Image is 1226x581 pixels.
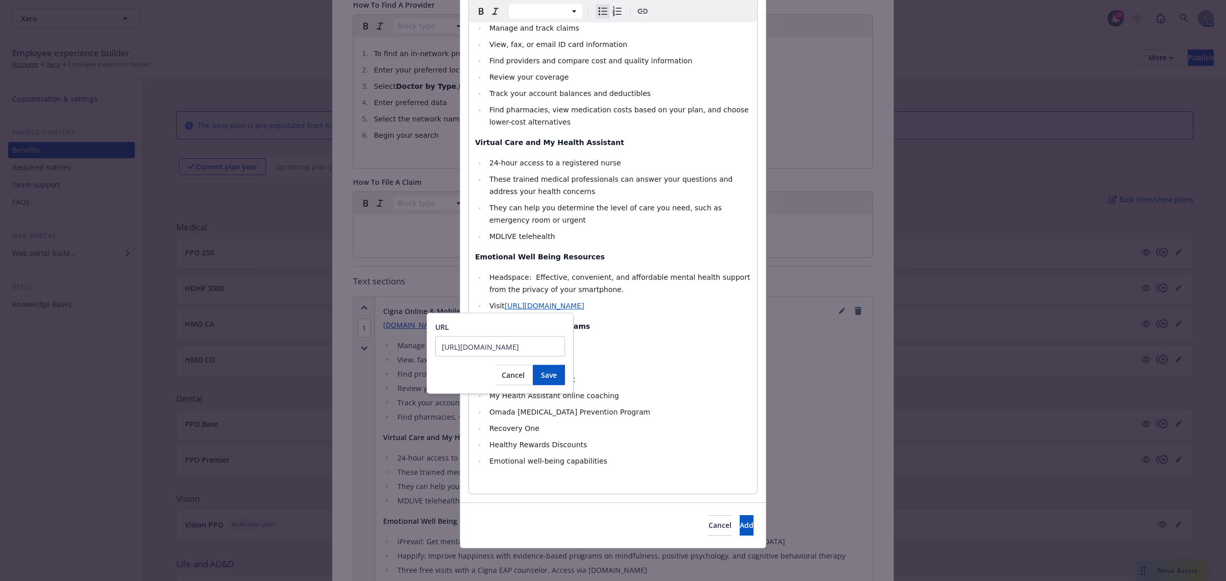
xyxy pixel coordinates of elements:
[489,57,692,65] span: Find providers and compare cost and quality information
[489,392,619,400] span: My Health Assistant online coaching
[489,441,587,449] span: Healthy Rewards Discounts
[489,175,735,196] span: These trained medical professionals can answer your questions and address your health concerns
[496,365,531,385] button: Cancel
[502,370,525,380] span: Cancel
[489,302,505,310] span: Visit
[489,408,650,416] span: Omada [MEDICAL_DATA] Prevention Program
[489,106,751,126] span: Find pharmacies, view medication costs based on your plan, and choose lower-cost alternatives
[489,457,607,465] span: Emotional well-being capabilities
[509,4,582,18] button: Block type
[709,515,732,536] button: Cancel
[489,232,555,240] span: MDLIVE telehealth
[488,4,503,18] button: Italic
[489,40,627,49] span: View, fax, or email ID card information
[740,520,753,530] span: Add
[474,4,488,18] button: Bold
[489,159,621,167] span: 24-hour access to a registered nurse
[505,302,584,310] a: [URL][DOMAIN_NAME]
[489,89,651,98] span: Track your account balances and deductibles
[489,424,539,432] span: Recovery One
[475,138,624,147] strong: Virtual Care and My Health Assistant
[740,515,753,536] button: Add
[475,253,605,261] strong: Emotional Well Being Resources
[489,24,579,32] span: Manage and track claims
[596,4,624,18] div: toggle group
[596,4,610,18] button: Bulleted list
[489,375,575,383] span: Health Risk Assessment
[435,322,449,332] span: URL
[635,4,650,18] button: Create link
[709,520,732,530] span: Cancel
[541,370,557,380] span: Save
[489,204,724,224] span: They can help you determine the level of care you need, such as emergency room or urgent
[533,365,565,385] button: Save
[610,4,624,18] button: Numbered list
[489,73,569,81] span: Review your coverage
[489,273,752,294] span: Headspace: Effective, convenient, and affordable mental health support from the privacy of your s...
